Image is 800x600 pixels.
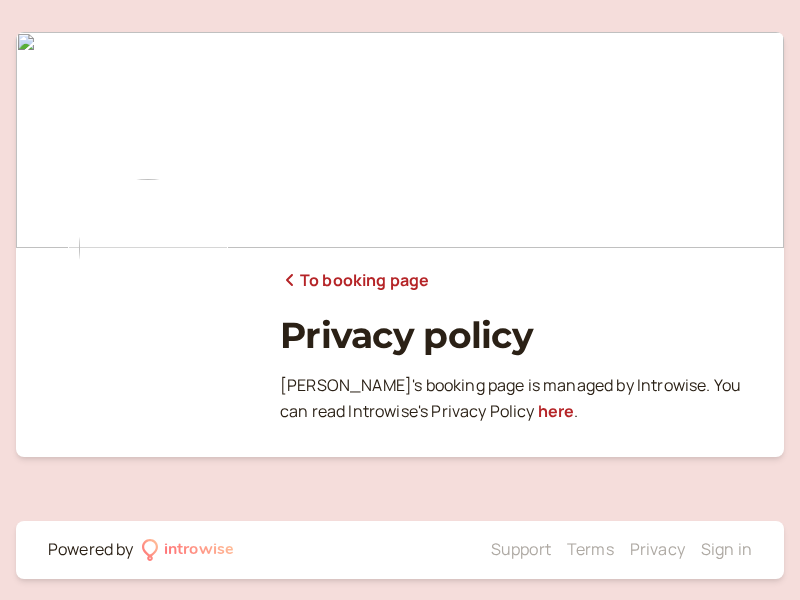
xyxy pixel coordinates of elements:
p: [PERSON_NAME] ' s booking page is managed by Introwise. You can read Introwise ' s Privacy Policy . [280,373,752,425]
div: introwise [164,537,234,563]
a: Support [491,538,551,560]
a: introwise [142,537,235,563]
a: Sign in [701,538,752,560]
a: Terms [567,538,614,560]
a: To booking page [280,268,429,294]
a: Privacy [630,538,685,560]
h1: Privacy policy [280,314,752,357]
a: here [538,400,575,422]
div: Powered by [48,537,134,563]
